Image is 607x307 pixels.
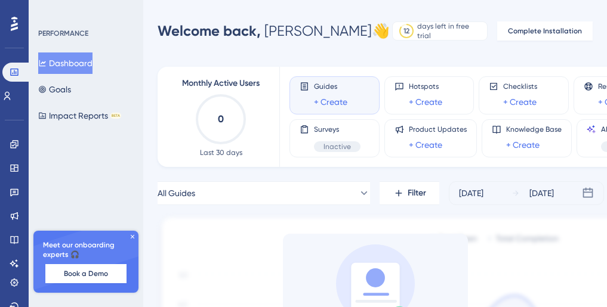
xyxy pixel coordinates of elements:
[314,125,360,134] span: Surveys
[45,264,127,283] button: Book a Demo
[403,26,409,36] div: 12
[38,79,71,100] button: Goals
[64,269,108,278] span: Book a Demo
[314,95,347,109] a: + Create
[508,26,582,36] span: Complete Installation
[323,142,351,151] span: Inactive
[158,181,370,205] button: All Guides
[38,29,88,38] div: PERFORMANCE
[409,125,467,134] span: Product Updates
[158,22,261,39] span: Welcome back,
[218,113,224,125] text: 0
[503,82,537,91] span: Checklists
[459,186,483,200] div: [DATE]
[38,52,93,74] button: Dashboard
[158,186,195,200] span: All Guides
[409,138,442,152] a: + Create
[409,82,442,91] span: Hotspots
[529,186,554,200] div: [DATE]
[417,21,483,41] div: days left in free trial
[506,125,562,134] span: Knowledge Base
[158,21,390,41] div: [PERSON_NAME] 👋
[408,186,426,200] span: Filter
[38,105,121,126] button: Impact ReportsBETA
[506,138,540,152] a: + Create
[409,95,442,109] a: + Create
[314,82,347,91] span: Guides
[200,148,242,157] span: Last 30 days
[380,181,439,205] button: Filter
[43,240,129,259] span: Meet our onboarding experts 🎧
[497,21,593,41] button: Complete Installation
[182,76,260,91] span: Monthly Active Users
[110,113,121,119] div: BETA
[503,95,537,109] a: + Create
